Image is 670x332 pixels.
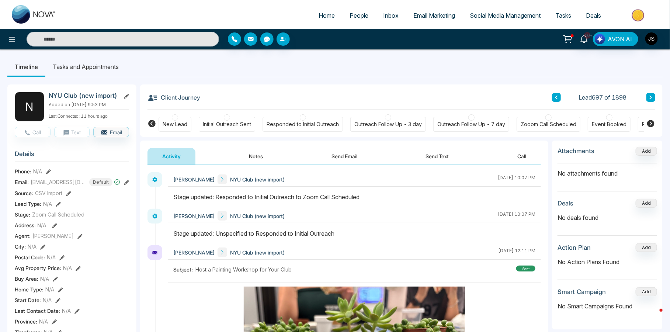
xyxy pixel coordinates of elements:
span: Postal Code : [15,253,45,261]
button: Notes [235,148,278,165]
span: Subject: [173,266,195,273]
button: Call [503,148,541,165]
span: Tasks [555,12,571,19]
span: NYU Club (new import) [230,249,285,256]
span: Home Type : [15,286,44,293]
div: sent [516,266,535,272]
span: City : [15,243,26,250]
span: Zoom Call Scheduled [32,211,84,218]
span: NYU Club (new import) [230,176,285,183]
span: Social Media Management [470,12,541,19]
button: Add [636,199,657,208]
div: Event Booked [592,121,626,128]
span: [PERSON_NAME] [173,176,215,183]
span: Address: [15,221,46,229]
p: No Smart Campaigns Found [558,302,657,311]
li: Timeline [7,57,45,77]
button: Add [636,147,657,156]
h3: Action Plan [558,244,591,251]
div: [DATE] 10:07 PM [498,174,535,184]
h3: Details [15,150,129,162]
div: Responded to Initial Outreach [267,121,339,128]
button: Send Text [411,148,464,165]
span: Buy Area : [15,275,38,283]
span: Home [319,12,335,19]
span: Lead 697 of 1898 [579,93,627,102]
img: Market-place.gif [612,7,666,24]
h3: Deals [558,200,573,207]
button: Call [15,127,51,137]
span: N/A [45,286,54,293]
a: Deals [579,8,608,23]
span: Start Date : [15,296,41,304]
div: N [15,92,44,121]
span: N/A [28,243,37,250]
h3: Client Journey [147,92,200,103]
p: No attachments found [558,163,657,178]
a: 10+ [575,32,593,45]
p: No deals found [558,213,657,222]
h2: NYU Club (new import) [49,92,117,99]
button: Send Email [317,148,372,165]
span: CSV Import [35,189,62,197]
div: Outreach Follow Up - 3 day [354,121,422,128]
a: Email Marketing [406,8,462,23]
div: New Lead [163,121,187,128]
a: Tasks [548,8,579,23]
span: Lead Type: [15,200,41,208]
span: Stage: [15,211,30,218]
span: Avg Property Price : [15,264,61,272]
span: Host a Painting Workshop for Your Club [195,266,292,273]
span: [PERSON_NAME] [173,212,215,220]
span: N/A [63,264,72,272]
span: Province : [15,318,37,325]
img: Nova CRM Logo [12,5,56,24]
button: Email [93,127,129,137]
a: People [342,8,376,23]
span: [EMAIL_ADDRESS][DOMAIN_NAME] [31,178,86,186]
p: Last Connected: 11 hours ago [49,111,129,120]
h3: Attachments [558,147,594,155]
img: Lead Flow [595,34,605,44]
span: Agent: [15,232,31,240]
div: [DATE] 10:07 PM [498,211,535,221]
div: Initial Outreach Sent [203,121,251,128]
span: N/A [40,275,49,283]
span: AVON AI [608,35,632,44]
li: Tasks and Appointments [45,57,126,77]
span: People [350,12,368,19]
a: Home [311,8,342,23]
button: Text [54,127,90,137]
span: Email Marketing [413,12,455,19]
span: NYU Club (new import) [230,212,285,220]
span: Email: [15,178,29,186]
span: Add [636,148,657,154]
span: Source: [15,189,33,197]
h3: Smart Campaign [558,288,606,295]
iframe: Intercom live chat [645,307,663,325]
span: N/A [43,200,52,208]
span: N/A [37,222,46,228]
span: N/A [62,307,71,315]
button: AVON AI [593,32,638,46]
div: Zooom Call Scheduled [521,121,576,128]
p: No Action Plans Found [558,257,657,266]
p: Added on [DATE] 9:53 PM [49,101,129,108]
span: [PERSON_NAME] [173,249,215,256]
span: [PERSON_NAME] [32,232,74,240]
span: N/A [39,318,48,325]
span: Phone: [15,167,31,175]
span: Inbox [383,12,399,19]
span: N/A [33,167,42,175]
a: Social Media Management [462,8,548,23]
span: N/A [47,253,56,261]
span: 10+ [584,32,591,39]
span: N/A [43,296,52,304]
img: User Avatar [645,32,658,45]
div: Outreach Follow Up - 7 day [437,121,505,128]
span: Last Contact Date : [15,307,60,315]
button: Add [636,243,657,252]
span: Default [89,178,112,186]
button: Add [636,287,657,296]
button: Activity [147,148,195,165]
